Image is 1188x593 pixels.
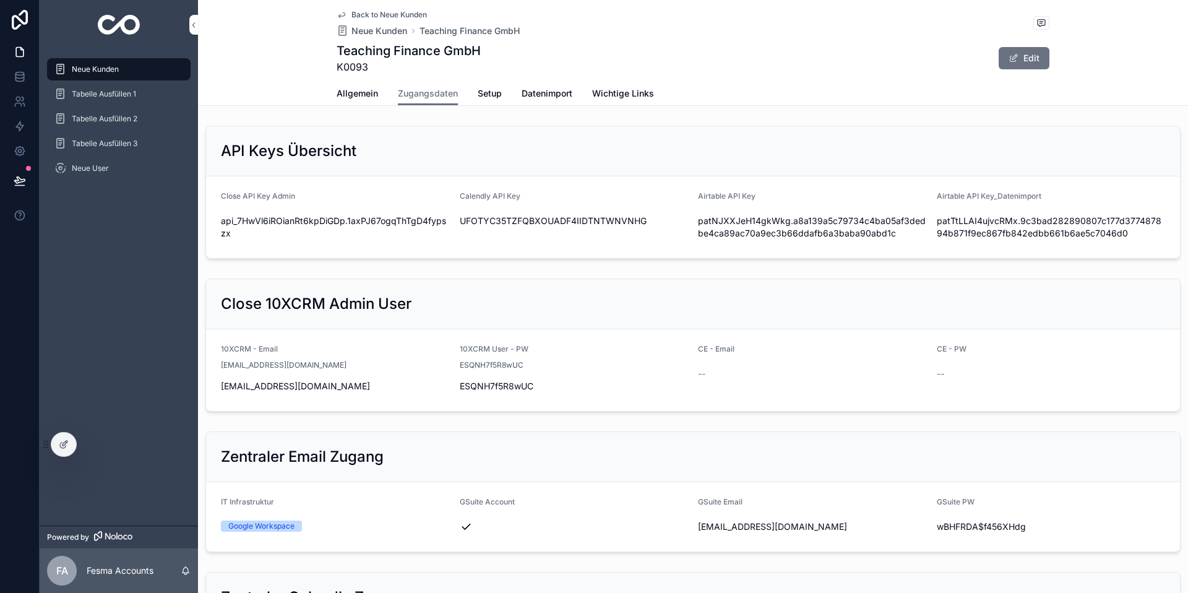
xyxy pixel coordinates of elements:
span: Setup [478,87,502,100]
span: Calendly API Key [460,191,520,201]
a: Datenimport [522,82,572,107]
div: Google Workspace [228,521,295,532]
span: ESQNH7f5R8wUC [460,360,523,370]
span: K0093 [337,59,481,74]
span: -- [937,368,944,380]
span: Allgemein [337,87,378,100]
a: Tabelle Ausfüllen 3 [47,132,191,155]
span: patTtLLAI4ujvcRMx.9c3bad282890807c177d377487894b871f9ec867fb842edbb661b6ae5c7046d0 [937,215,1166,240]
span: Airtable API Key [698,191,755,201]
span: api_7HwVl6iROianRt6kpDiGDp.1axPJ67ogqThTgD4fypszx [221,215,450,240]
span: Wichtige Links [592,87,654,100]
span: Datenimport [522,87,572,100]
span: Neue Kunden [72,64,119,74]
span: UFOTYC35TZFQBXOUADF4IIDTNTWNVNHG [460,215,689,227]
span: [EMAIL_ADDRESS][DOMAIN_NAME] [698,521,927,533]
span: Tabelle Ausfüllen 3 [72,139,137,149]
span: IT Infrastruktur [221,497,274,506]
span: CE - PW [937,344,966,353]
a: Teaching Finance GmbH [420,25,520,37]
h2: API Keys Übersicht [221,141,356,161]
a: Zugangsdaten [398,82,458,106]
a: Wichtige Links [592,82,654,107]
a: Powered by [40,526,198,548]
span: FA [56,563,68,578]
a: Neue Kunden [337,25,407,37]
span: 10XCRM User - PW [460,344,528,353]
a: Neue User [47,157,191,180]
span: Zugangsdaten [398,87,458,100]
span: GSuite Email [698,497,742,506]
span: Airtable API Key_Datenimport [937,191,1041,201]
span: [EMAIL_ADDRESS][DOMAIN_NAME] [221,380,450,392]
h2: Close 10XCRM Admin User [221,294,411,314]
h2: Zentraler Email Zugang [221,447,384,467]
h1: Teaching Finance GmbH [337,42,481,59]
span: CE - Email [698,344,734,353]
a: Tabelle Ausfüllen 1 [47,83,191,105]
span: Tabelle Ausfüllen 1 [72,89,136,99]
span: Neue Kunden [351,25,407,37]
a: Back to Neue Kunden [337,10,427,20]
span: [EMAIL_ADDRESS][DOMAIN_NAME] [221,360,346,370]
span: Powered by [47,532,89,542]
span: ESQNH7f5R8wUC [460,380,689,392]
span: GSuite PW [937,497,975,506]
a: Neue Kunden [47,58,191,80]
span: wBHFRDA$f456XHdg [937,521,1166,533]
span: GSuite Account [460,497,515,506]
p: Fesma Accounts [87,565,153,577]
a: Setup [478,82,502,107]
a: Allgemein [337,82,378,107]
span: Back to Neue Kunden [351,10,427,20]
button: Edit [999,47,1049,69]
div: scrollable content [40,50,198,196]
span: patNJXXJeH14gkWkg.a8a139a5c79734c4ba05af3dedbe4ca89ac70a9ec3b66ddafb6a3baba90abd1c [698,215,927,240]
img: App logo [98,15,140,35]
a: Tabelle Ausfüllen 2 [47,108,191,130]
span: 10XCRM - Email [221,344,278,353]
span: Neue User [72,163,109,173]
span: -- [698,368,705,380]
span: Close API Key Admin [221,191,295,201]
span: Tabelle Ausfüllen 2 [72,114,137,124]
